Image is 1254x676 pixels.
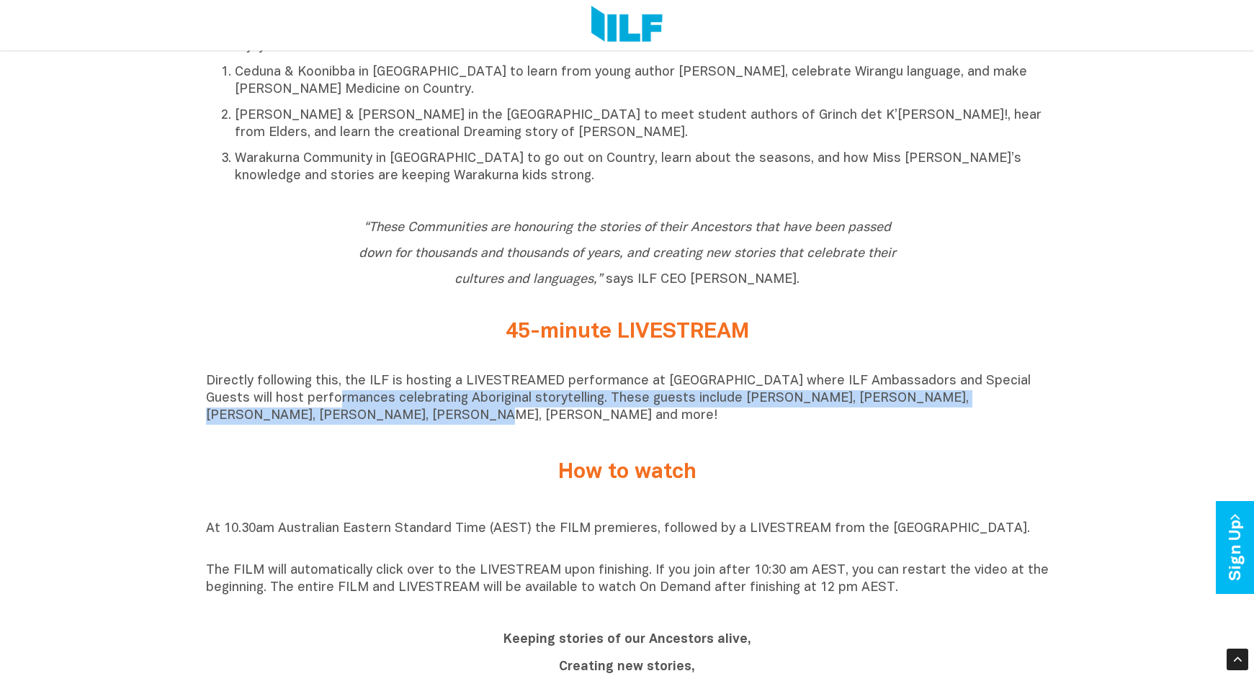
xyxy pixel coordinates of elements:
[591,6,663,45] img: Logo
[206,562,1049,597] p: The FILM will automatically click over to the LIVESTREAM upon finishing. If you join after 10:30 ...
[235,64,1049,99] p: Ceduna & Koonibba in [GEOGRAPHIC_DATA] to learn from young author [PERSON_NAME], celebrate Wirang...
[1227,649,1248,670] div: Scroll Back to Top
[235,150,1049,185] p: Warakurna Community in [GEOGRAPHIC_DATA] to go out on Country, learn about the seasons, and how M...
[206,373,1049,425] p: Directly following this, the ILF is hosting a LIVESTREAMED performance at [GEOGRAPHIC_DATA] where...
[559,661,695,673] b: Creating new stories,
[503,634,751,646] b: Keeping stories of our Ancestors alive,
[357,461,897,485] h2: How to watch
[206,520,1049,555] p: At 10.30am Australian Eastern Standard Time (AEST) the FILM premieres, followed by a LIVESTREAM f...
[359,222,896,286] i: “These Communities are honouring the stories of their Ancestors that have been passed down for th...
[235,107,1049,142] p: [PERSON_NAME] & [PERSON_NAME] in the [GEOGRAPHIC_DATA] to meet student authors of Grinch det K’[P...
[359,222,896,286] span: says ILF CEO [PERSON_NAME].
[357,320,897,344] h2: 45-minute LIVESTREAM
